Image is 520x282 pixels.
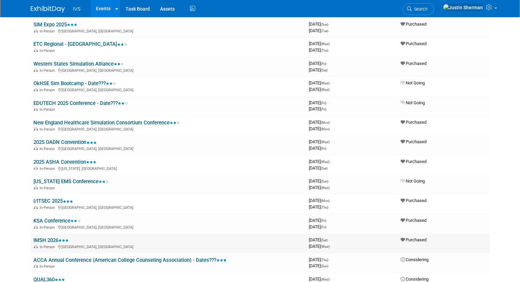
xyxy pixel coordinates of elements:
span: [DATE] [309,204,328,210]
span: (Mon) [321,127,330,131]
div: [GEOGRAPHIC_DATA], [GEOGRAPHIC_DATA] [33,67,303,73]
span: (Sun) [321,23,328,26]
img: In-Person Event [34,147,38,150]
span: In-Person [40,245,57,249]
span: - [329,22,330,27]
span: [DATE] [309,165,328,171]
span: [DATE] [309,218,328,223]
span: [DATE] [309,126,330,131]
span: [DATE] [309,87,330,92]
span: (Wed) [321,160,330,164]
span: (Thu) [321,49,328,52]
span: [DATE] [309,224,326,229]
span: (Wed) [321,245,330,249]
span: In-Person [40,68,57,73]
span: Not Going [401,178,425,184]
span: - [329,237,330,242]
div: [GEOGRAPHIC_DATA], [GEOGRAPHIC_DATA] [33,87,303,92]
span: - [329,257,330,262]
span: (Sun) [321,179,328,183]
span: [DATE] [309,139,332,144]
span: - [331,120,332,125]
img: In-Person Event [34,88,38,91]
span: IVS [73,6,81,12]
span: [DATE] [309,198,332,203]
span: [DATE] [309,48,328,53]
a: OkHSE Sim Bootcamp - Date??? [33,80,116,86]
span: [DATE] [309,80,332,85]
span: In-Person [40,49,57,53]
span: (Fri) [321,147,326,150]
span: [DATE] [309,61,328,66]
span: Purchased [401,159,427,164]
span: [DATE] [309,22,330,27]
span: In-Person [40,29,57,33]
span: [DATE] [309,263,328,268]
span: - [331,159,332,164]
span: [DATE] [309,146,326,151]
span: In-Person [40,88,57,92]
img: In-Person Event [34,245,38,248]
span: Purchased [401,22,427,27]
span: Purchased [401,61,427,66]
span: (Fri) [321,62,326,66]
div: [GEOGRAPHIC_DATA], [GEOGRAPHIC_DATA] [33,204,303,210]
img: In-Person Event [34,166,38,170]
div: [GEOGRAPHIC_DATA], [GEOGRAPHIC_DATA] [33,126,303,132]
img: In-Person Event [34,205,38,209]
span: In-Person [40,186,57,190]
span: Not Going [401,80,425,85]
span: (Fri) [321,219,326,223]
img: In-Person Event [34,49,38,52]
img: In-Person Event [34,68,38,72]
span: - [327,218,328,223]
span: - [331,41,332,46]
span: [DATE] [309,257,330,262]
span: (Wed) [321,88,330,92]
a: ETC Regional - [GEOGRAPHIC_DATA] [33,41,127,47]
span: In-Person [40,147,57,151]
span: Not Going [401,100,425,105]
a: 2025 ASHA Convention [33,159,96,165]
span: (Wed) [321,81,330,85]
span: [DATE] [309,28,328,33]
span: Purchased [401,218,427,223]
span: - [329,178,330,184]
span: (Mon) [321,199,330,203]
span: (Sun) [321,264,328,268]
div: [US_STATE], [GEOGRAPHIC_DATA] [33,165,303,171]
span: Purchased [401,41,427,46]
span: - [331,139,332,144]
div: [GEOGRAPHIC_DATA], [GEOGRAPHIC_DATA] [33,28,303,33]
span: In-Person [40,127,57,132]
a: I/ITSEC 2025 [33,198,73,204]
span: [DATE] [309,277,332,282]
span: Search [412,6,428,12]
span: (Tue) [321,29,328,33]
span: - [327,61,328,66]
span: Purchased [401,120,427,125]
span: - [331,277,332,282]
span: [DATE] [309,41,332,46]
img: In-Person Event [34,264,38,268]
span: [DATE] [309,100,328,105]
span: - [331,80,332,85]
span: Considering [401,257,429,262]
span: [DATE] [309,244,330,249]
div: [GEOGRAPHIC_DATA], [GEOGRAPHIC_DATA] [33,244,303,249]
span: - [331,198,332,203]
div: [GEOGRAPHIC_DATA], [GEOGRAPHIC_DATA] [33,146,303,151]
span: (Sat) [321,238,328,242]
img: In-Person Event [34,225,38,229]
span: (Wed) [321,140,330,144]
img: Justin Sherman [443,4,483,11]
a: SIM Expo 2025 [33,22,77,28]
a: KSA Conference [33,218,81,224]
img: In-Person Event [34,29,38,32]
span: [DATE] [309,237,330,242]
span: In-Person [40,107,57,112]
a: Search [403,3,434,15]
span: - [327,100,328,105]
a: 2025 OADN Convention [33,139,97,145]
span: (Wed) [321,42,330,46]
